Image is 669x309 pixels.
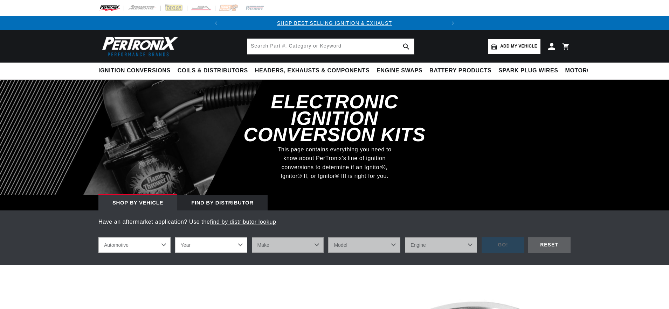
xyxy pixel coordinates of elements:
[210,219,276,225] a: find by distributor lookup
[251,63,373,79] summary: Headers, Exhausts & Components
[223,19,446,27] div: 1 of 2
[178,67,248,74] span: Coils & Distributors
[98,237,171,253] select: Ride Type
[209,16,223,30] button: Translation missing: en.sections.announcements.previous_announcement
[81,16,588,30] slideshow-component: Translation missing: en.sections.announcements.announcement_bar
[377,67,422,74] span: Engine Swaps
[495,63,561,79] summary: Spark Plug Wires
[565,67,607,74] span: Motorcycle
[429,67,491,74] span: Battery Products
[177,195,268,210] div: Find by Distributor
[500,43,537,50] span: Add my vehicle
[328,237,400,253] select: Model
[98,63,174,79] summary: Ignition Conversions
[174,63,251,79] summary: Coils & Distributors
[498,67,558,74] span: Spark Plug Wires
[426,63,495,79] summary: Battery Products
[98,217,571,227] p: Have an aftermarket application? Use the
[273,145,396,181] p: This page contains everything you need to know about PerTronix's line of ignition conversions to ...
[373,63,426,79] summary: Engine Swaps
[98,34,179,58] img: Pertronix
[252,237,324,253] select: Make
[247,39,414,54] input: Search Part #, Category or Keyword
[223,19,446,27] div: Announcement
[175,237,247,253] select: Year
[229,94,440,143] h3: Electronic Ignition Conversion Kits
[488,39,540,54] a: Add my vehicle
[405,237,477,253] select: Engine
[399,39,414,54] button: search button
[446,16,460,30] button: Translation missing: en.sections.announcements.next_announcement
[528,237,571,253] div: RESET
[255,67,370,74] span: Headers, Exhausts & Components
[98,195,177,210] div: Shop by vehicle
[277,20,392,26] a: SHOP BEST SELLING IGNITION & EXHAUST
[562,63,611,79] summary: Motorcycle
[98,67,171,74] span: Ignition Conversions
